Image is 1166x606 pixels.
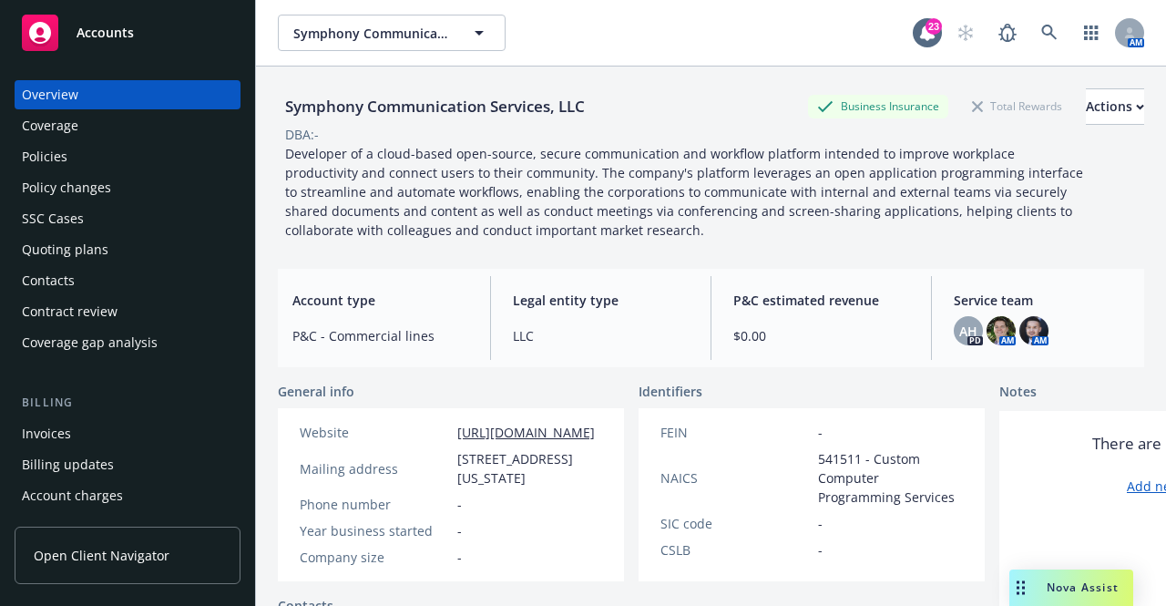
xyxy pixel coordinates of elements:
span: P&C estimated revenue [733,291,909,310]
span: AH [959,322,977,341]
a: Accounts [15,7,240,58]
div: Policies [22,142,67,171]
div: Symphony Communication Services, LLC [278,95,592,118]
div: Billing updates [22,450,114,479]
span: LLC [513,326,689,345]
div: Mailing address [300,459,450,478]
button: Symphony Communication Services, LLC [278,15,506,51]
a: Quoting plans [15,235,240,264]
div: Business Insurance [808,95,948,118]
span: $0.00 [733,326,909,345]
span: - [818,540,823,560]
span: General info [278,382,354,401]
div: Billing [15,394,240,412]
div: SIC code [660,514,811,533]
span: - [457,495,462,514]
a: Contract review [15,297,240,326]
span: [STREET_ADDRESS][US_STATE] [457,449,602,488]
a: Account charges [15,481,240,510]
span: - [457,521,462,540]
div: SSC Cases [22,204,84,233]
span: P&C - Commercial lines [292,326,468,345]
div: Coverage [22,111,78,140]
div: DBA: - [285,125,319,144]
a: Search [1031,15,1068,51]
div: Quoting plans [22,235,108,264]
span: Notes [999,382,1037,404]
a: SSC Cases [15,204,240,233]
a: [URL][DOMAIN_NAME] [457,424,595,441]
button: Nova Assist [1009,570,1133,606]
img: photo [987,316,1016,345]
span: Legal entity type [513,291,689,310]
a: Billing updates [15,450,240,479]
div: Coverage gap analysis [22,328,158,357]
button: Actions [1086,88,1144,125]
div: Year business started [300,521,450,540]
div: Account charges [22,481,123,510]
div: Phone number [300,495,450,514]
div: Policy changes [22,173,111,202]
span: Service team [954,291,1130,310]
div: FEIN [660,423,811,442]
div: Website [300,423,450,442]
span: Account type [292,291,468,310]
a: Switch app [1073,15,1110,51]
span: - [457,548,462,567]
a: Start snowing [947,15,984,51]
span: 541511 - Custom Computer Programming Services [818,449,963,507]
span: Open Client Navigator [34,546,169,565]
div: Drag to move [1009,570,1032,606]
div: Invoices [22,419,71,448]
img: photo [1019,316,1048,345]
div: CSLB [660,540,811,560]
a: Coverage gap analysis [15,328,240,357]
div: Overview [22,80,78,109]
div: Company size [300,548,450,567]
span: Developer of a cloud-based open-source, secure communication and workflow platform intended to im... [285,145,1087,239]
a: Overview [15,80,240,109]
span: - [818,514,823,533]
span: - [818,423,823,442]
div: Contract review [22,297,118,326]
a: Policies [15,142,240,171]
a: Contacts [15,266,240,295]
div: NAICS [660,468,811,488]
div: Actions [1086,89,1144,124]
span: Identifiers [639,382,702,401]
div: Total Rewards [963,95,1071,118]
span: Symphony Communication Services, LLC [293,24,451,43]
div: 23 [926,18,942,35]
div: Contacts [22,266,75,295]
a: Policy changes [15,173,240,202]
span: Nova Assist [1047,580,1119,595]
a: Invoices [15,419,240,448]
a: Coverage [15,111,240,140]
a: Report a Bug [989,15,1026,51]
span: Accounts [77,26,134,40]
